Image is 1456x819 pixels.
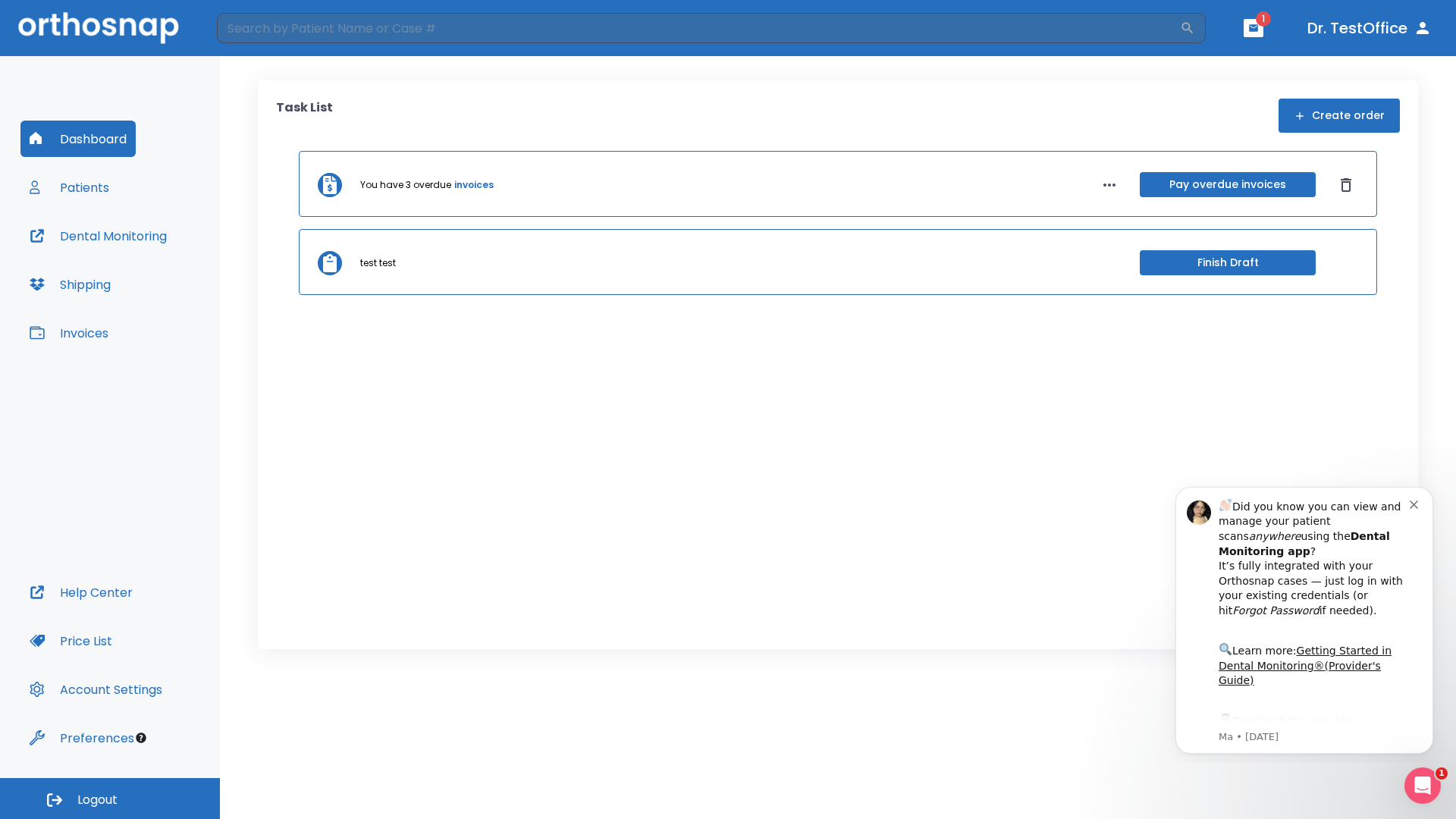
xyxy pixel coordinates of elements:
[20,574,142,610] button: Help Center
[454,178,494,192] a: invoices
[1436,767,1448,780] span: 1
[20,169,118,206] button: Patients
[1140,172,1316,197] button: Pay overdue invoices
[20,315,118,351] button: Invoices
[360,178,451,192] p: You have 3 overdue
[134,731,148,745] div: Tooltip anchor
[360,256,396,270] p: test test
[20,623,121,659] button: Price List
[276,99,333,133] p: Task List
[217,13,1180,43] input: Search by Patient Name or Case #
[1301,14,1438,42] button: Dr. TestOffice
[18,12,179,43] img: Orthosnap
[20,720,143,756] button: Preferences
[20,121,136,157] button: Dashboard
[20,266,120,303] button: Shipping
[1256,11,1271,27] span: 1
[1153,473,1456,763] iframe: Intercom notifications message
[66,257,257,271] p: Message from Ma, sent 7w ago
[66,238,257,315] div: Download the app: | ​ Let us know if you need help getting started!
[77,792,118,808] span: Logout
[20,218,176,254] button: Dental Monitoring
[1404,767,1441,804] iframe: Intercom live chat
[1334,173,1358,197] button: Dismiss
[66,242,201,269] a: App Store
[1279,99,1400,133] button: Create order
[257,24,269,36] button: Dismiss notification
[20,671,171,708] button: Account Settings
[1140,250,1316,275] button: Finish Draft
